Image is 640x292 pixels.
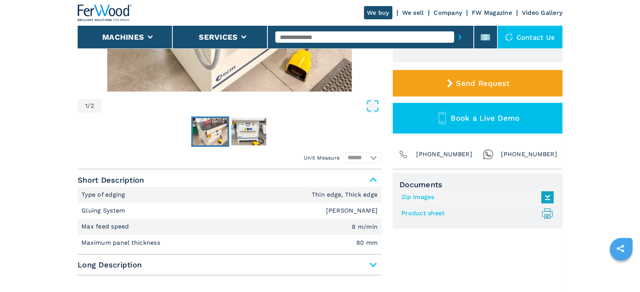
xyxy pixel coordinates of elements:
span: Send Request [456,79,509,88]
em: Unit Measure [304,154,340,162]
a: FW Magazine [472,9,512,16]
span: 2 [91,103,94,109]
span: Book a Live Demo [451,113,520,123]
div: Short Description [78,187,381,251]
button: Go to Slide 2 [230,116,268,147]
p: Maximum panel thickness [81,239,162,247]
a: We sell [402,9,424,16]
img: Whatsapp [483,149,493,160]
p: Type of edging [81,191,127,199]
a: We buy [364,6,392,19]
button: Go to Slide 1 [191,116,229,147]
span: Long Description [78,258,381,272]
a: sharethis [611,239,630,258]
iframe: Chat [608,258,634,286]
button: Send Request [393,70,562,96]
button: submit-button [454,28,466,46]
p: Gluing System [81,207,127,215]
span: Short Description [78,173,381,187]
span: [PHONE_NUMBER] [501,149,557,160]
a: Zip Images [401,191,550,203]
img: Phone [398,149,409,160]
span: Documents [400,180,556,189]
a: Video Gallery [522,9,562,16]
em: 8 m/min [352,224,378,230]
em: [PERSON_NAME] [326,208,378,214]
button: Machines [102,33,144,42]
button: Services [199,33,237,42]
a: Company [434,9,462,16]
img: Contact us [505,33,513,41]
span: 1 [85,103,87,109]
div: Contact us [498,26,563,48]
em: Thin edge, Thick edge [312,192,378,198]
button: Book a Live Demo [393,103,562,134]
span: [PHONE_NUMBER] [416,149,472,160]
nav: Thumbnail Navigation [78,116,381,147]
p: Max feed speed [81,222,131,231]
img: 5857625035e63a1811ef58aad4d544a9 [231,118,266,145]
img: 0699f2d8fb9dd1e26698839cce1b7128 [193,118,228,145]
button: Open Fullscreen [103,99,379,113]
img: Ferwood [78,5,132,21]
span: / [87,103,90,109]
em: 80 mm [356,240,378,246]
a: Product sheet [401,207,550,220]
